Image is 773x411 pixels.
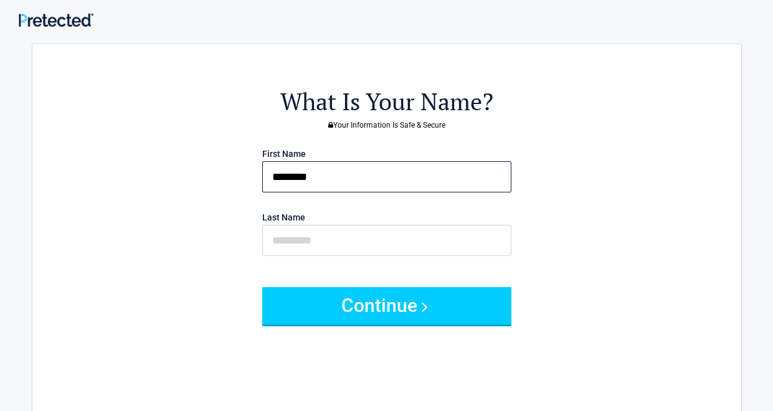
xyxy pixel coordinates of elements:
label: Last Name [262,213,305,222]
label: First Name [262,149,306,158]
img: Main Logo [19,13,93,27]
button: Continue [262,287,511,324]
h3: Your Information Is Safe & Secure [101,121,673,129]
h2: What Is Your Name? [101,86,673,118]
